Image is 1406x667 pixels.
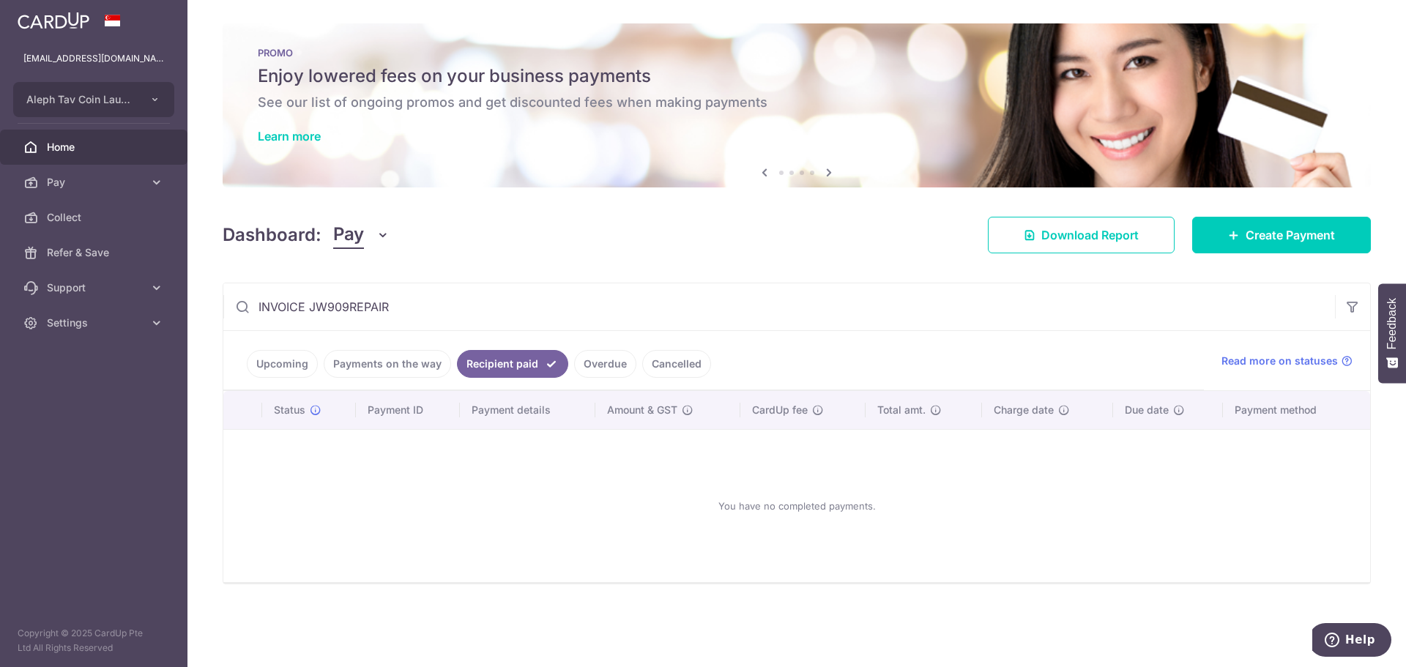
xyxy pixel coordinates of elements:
[1221,354,1338,368] span: Read more on statuses
[47,245,144,260] span: Refer & Save
[1378,283,1406,383] button: Feedback - Show survey
[26,92,135,107] span: Aleph Tav Coin Laundry Pte Ltd
[1312,623,1391,660] iframe: Opens a widget where you can find more information
[223,222,321,248] h4: Dashboard:
[607,403,677,417] span: Amount & GST
[1223,391,1370,429] th: Payment method
[988,217,1175,253] a: Download Report
[1192,217,1371,253] a: Create Payment
[258,129,321,144] a: Learn more
[13,82,174,117] button: Aleph Tav Coin Laundry Pte Ltd
[47,316,144,330] span: Settings
[1041,226,1139,244] span: Download Report
[642,350,711,378] a: Cancelled
[18,12,89,29] img: CardUp
[1221,354,1353,368] a: Read more on statuses
[258,47,1336,59] p: PROMO
[241,441,1353,570] div: You have no completed payments.
[1246,226,1335,244] span: Create Payment
[223,283,1335,330] input: Search by recipient name, payment id or reference
[1125,403,1169,417] span: Due date
[47,140,144,154] span: Home
[47,175,144,190] span: Pay
[333,221,364,249] span: Pay
[752,403,808,417] span: CardUp fee
[457,350,568,378] a: Recipient paid
[258,64,1336,88] h5: Enjoy lowered fees on your business payments
[223,23,1371,187] img: Latest Promos Banner
[333,221,390,249] button: Pay
[47,210,144,225] span: Collect
[460,391,595,429] th: Payment details
[23,51,164,66] p: [EMAIL_ADDRESS][DOMAIN_NAME]
[994,403,1054,417] span: Charge date
[324,350,451,378] a: Payments on the way
[258,94,1336,111] h6: See our list of ongoing promos and get discounted fees when making payments
[574,350,636,378] a: Overdue
[274,403,305,417] span: Status
[47,280,144,295] span: Support
[247,350,318,378] a: Upcoming
[1385,298,1399,349] span: Feedback
[877,403,926,417] span: Total amt.
[356,391,460,429] th: Payment ID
